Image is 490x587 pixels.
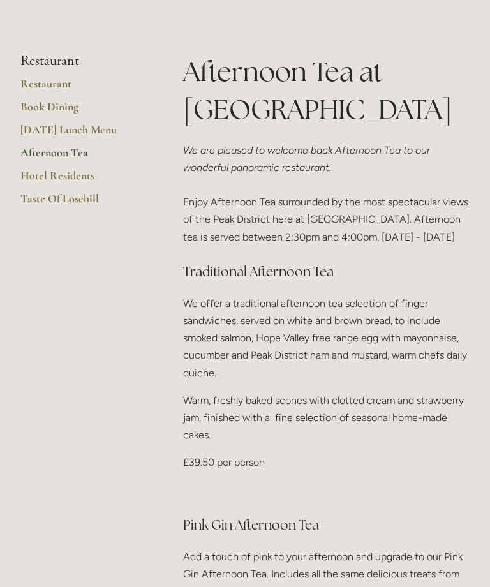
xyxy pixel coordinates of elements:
a: Restaurant [20,77,142,100]
a: Taste Of Losehill [20,191,142,214]
a: Afternoon Tea [20,145,142,168]
h3: Traditional Afternoon Tea [183,259,470,285]
li: Restaurant [20,53,142,70]
em: We are pleased to welcome back Afternoon Tea to our wonderful panoramic restaurant. [183,144,433,174]
a: Hotel Residents [20,168,142,191]
a: [DATE] Lunch Menu [20,123,142,145]
p: Warm, freshly baked scones with clotted cream and strawberry jam, finished with a fine selection ... [183,392,470,444]
p: Enjoy Afternoon Tea surrounded by the most spectacular views of the Peak District here at [GEOGRA... [183,142,470,246]
a: Book Dining [20,100,142,123]
h3: Pink Gin Afternoon Tea [183,512,470,538]
p: £39.50 per person [183,454,470,471]
p: We offer a traditional afternoon tea selection of finger sandwiches, served on white and brown br... [183,295,470,382]
h1: Afternoon Tea at [GEOGRAPHIC_DATA] [183,53,470,128]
